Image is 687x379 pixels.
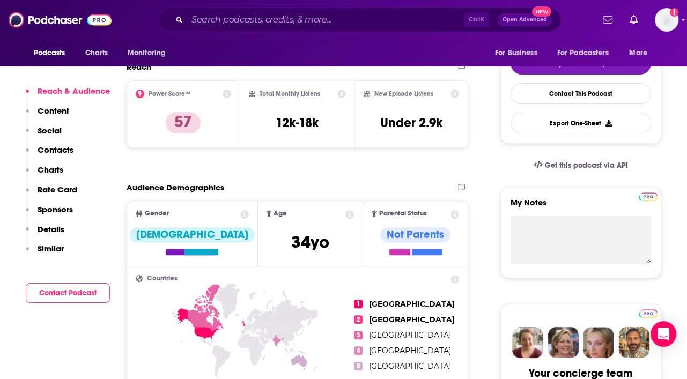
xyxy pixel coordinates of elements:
p: Similar [38,243,64,254]
a: Get this podcast via API [525,152,637,179]
p: Rate Card [38,184,77,195]
span: For Business [495,46,537,61]
a: Pro website [639,308,658,318]
span: [GEOGRAPHIC_DATA] [369,330,451,340]
button: Charts [26,165,63,184]
label: My Notes [511,197,651,216]
p: Social [38,125,62,136]
button: open menu [622,43,661,63]
button: open menu [26,43,79,63]
img: Barbara Profile [548,327,579,358]
span: [GEOGRAPHIC_DATA] [369,299,455,309]
p: Reach & Audience [38,86,110,96]
span: Gender [145,210,169,217]
span: Logged in as Jlescht [655,8,678,32]
h2: Total Monthly Listens [260,90,320,98]
h3: Under 2.9k [380,115,442,131]
button: open menu [550,43,624,63]
h2: Audience Demographics [127,182,224,192]
span: Ctrl K [464,13,489,27]
h3: 12k-18k [276,115,319,131]
button: Sponsors [26,204,73,224]
p: Sponsors [38,204,73,214]
button: open menu [120,43,180,63]
button: Reach & Audience [26,86,110,106]
a: Charts [78,43,115,63]
img: User Profile [655,8,678,32]
button: Contact Podcast [26,283,110,303]
a: Show notifications dropdown [625,11,642,29]
span: Age [274,210,287,217]
span: Monitoring [128,46,166,61]
h2: New Episode Listens [374,90,433,98]
span: 1 [354,300,363,308]
span: Charts [85,46,108,61]
button: open menu [487,43,551,63]
span: Podcasts [34,46,65,61]
svg: Add a profile image [670,8,678,17]
span: For Podcasters [557,46,609,61]
button: Contacts [26,145,73,165]
button: Show profile menu [655,8,678,32]
button: Social [26,125,62,145]
span: 2 [354,315,363,324]
h2: Power Score™ [149,90,190,98]
span: More [629,46,647,61]
a: Pro website [639,191,658,201]
img: Jules Profile [583,327,614,358]
p: Details [38,224,64,234]
input: Search podcasts, credits, & more... [187,11,464,28]
span: [GEOGRAPHIC_DATA] [369,346,451,355]
button: Rate Card [26,184,77,204]
h2: Reach [127,62,151,72]
span: 5 [354,362,363,370]
p: Content [38,106,69,116]
button: Content [26,106,69,125]
img: Podchaser Pro [639,192,658,201]
button: Similar [26,243,64,263]
span: [GEOGRAPHIC_DATA] [369,315,455,324]
img: Podchaser Pro [639,309,658,318]
span: Parental Status [379,210,427,217]
span: 4 [354,346,363,355]
span: Get this podcast via API [544,161,627,170]
button: Export One-Sheet [511,113,651,133]
p: Contacts [38,145,73,155]
span: 3 [354,331,363,339]
span: Countries [147,275,178,282]
span: [GEOGRAPHIC_DATA] [369,361,451,371]
span: 34 yo [291,232,329,252]
span: New [532,6,551,17]
div: Search podcasts, credits, & more... [158,8,561,32]
button: Details [26,224,64,244]
p: Charts [38,165,63,175]
div: [DEMOGRAPHIC_DATA] [130,227,255,242]
p: 57 [166,112,201,133]
img: Podchaser - Follow, Share and Rate Podcasts [9,10,112,30]
div: Not Parents [380,227,450,242]
a: Contact This Podcast [511,83,651,104]
img: Sydney Profile [512,327,543,358]
div: Open Intercom Messenger [651,321,676,347]
button: Open AdvancedNew [498,13,552,26]
a: Show notifications dropdown [599,11,617,29]
img: Jon Profile [618,327,649,358]
span: Open Advanced [503,17,547,23]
